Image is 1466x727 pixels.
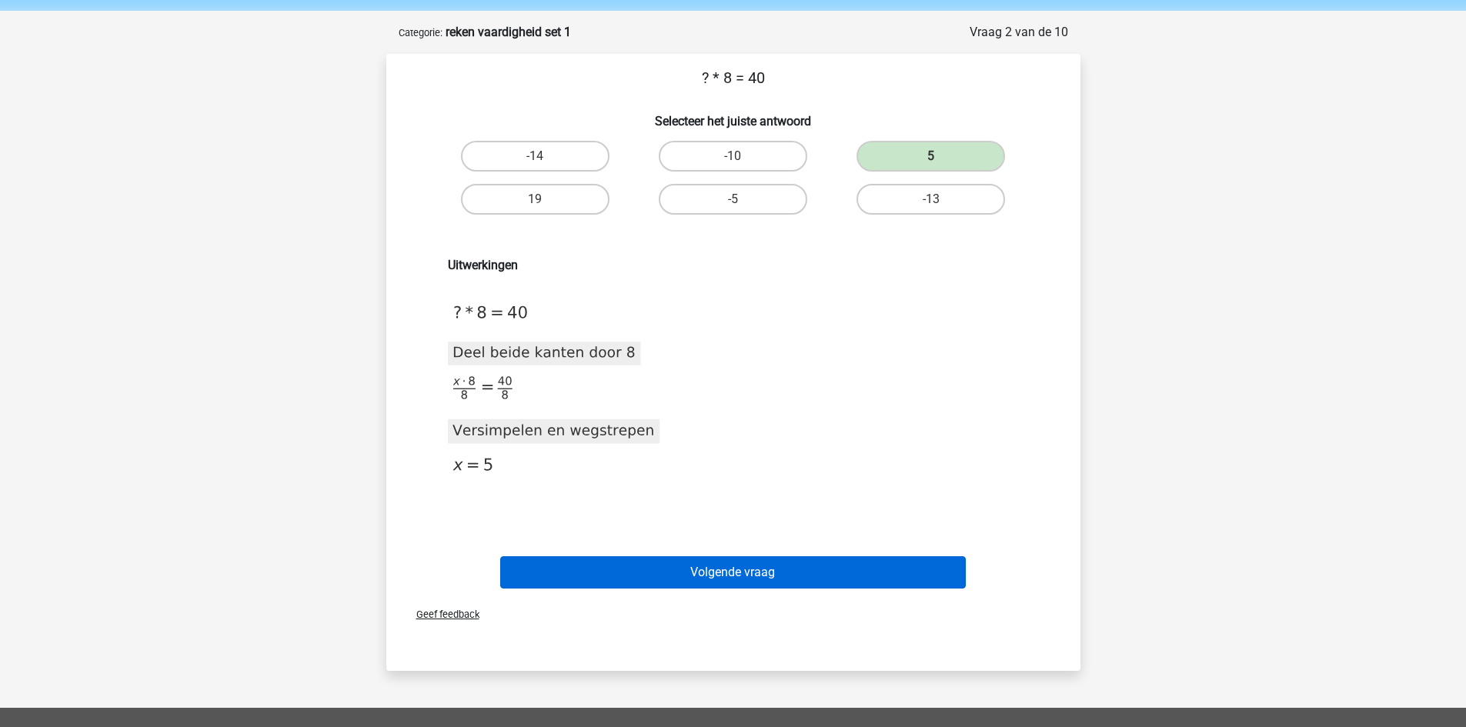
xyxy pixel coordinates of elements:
[446,25,571,39] strong: reken vaardigheid set 1
[461,184,609,215] label: 19
[857,141,1005,172] label: 5
[970,23,1068,42] div: Vraag 2 van de 10
[411,102,1056,128] h6: Selecteer het juiste antwoord
[448,258,1019,272] h6: Uitwerkingen
[399,27,442,38] small: Categorie:
[659,184,807,215] label: -5
[461,141,609,172] label: -14
[411,66,1056,89] p: ? * 8 = 40
[500,556,966,589] button: Volgende vraag
[404,609,479,620] span: Geef feedback
[659,141,807,172] label: -10
[857,184,1005,215] label: -13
